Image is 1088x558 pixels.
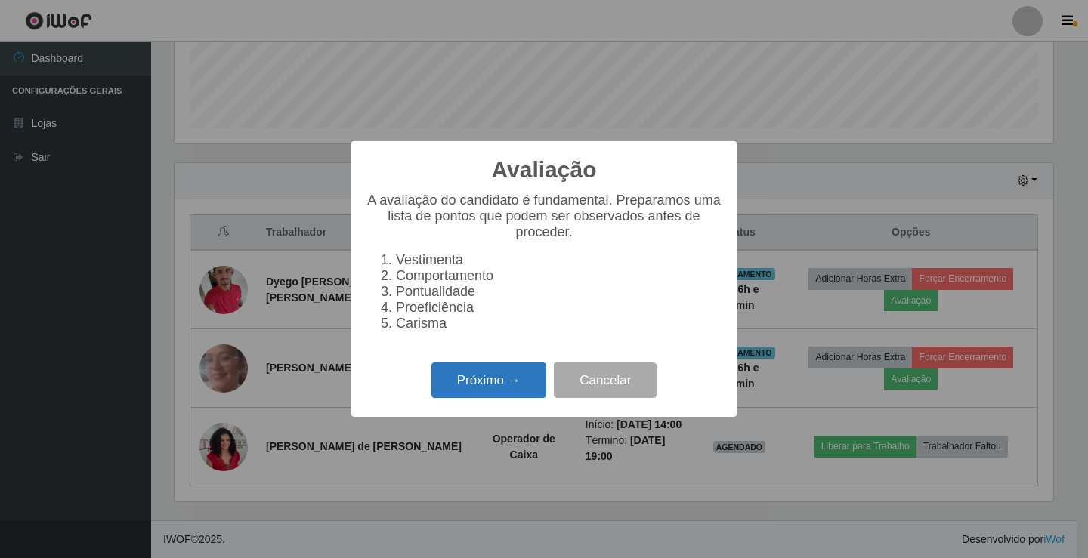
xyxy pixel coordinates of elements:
[554,362,657,398] button: Cancelar
[396,316,722,331] li: Carisma
[396,252,722,268] li: Vestimenta
[396,284,722,300] li: Pontualidade
[366,193,722,240] p: A avaliação do candidato é fundamental. Preparamos uma lista de pontos que podem ser observados a...
[431,362,546,398] button: Próximo →
[492,156,597,183] h2: Avaliação
[396,268,722,284] li: Comportamento
[396,300,722,316] li: Proeficiência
